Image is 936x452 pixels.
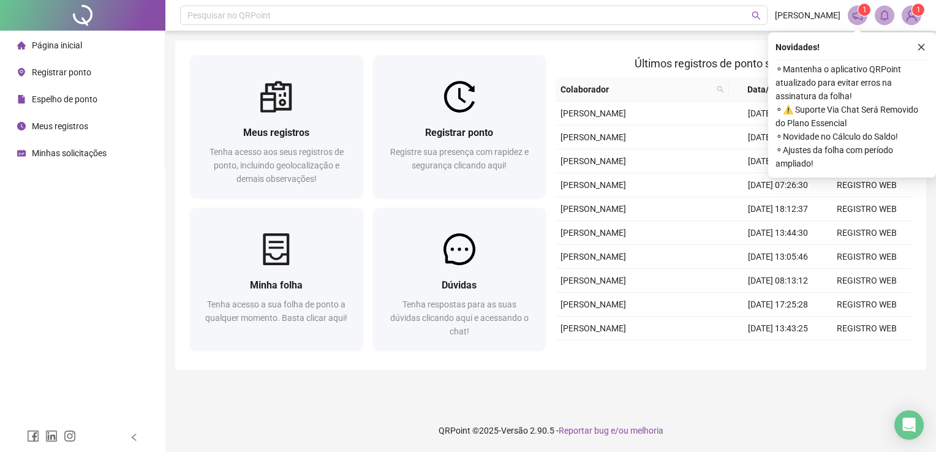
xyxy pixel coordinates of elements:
span: 1 [916,6,921,14]
span: Minha folha [250,279,303,291]
span: Tenha acesso a sua folha de ponto a qualquer momento. Basta clicar aqui! [205,299,347,323]
span: [PERSON_NAME] [560,276,626,285]
td: REGISTRO WEB [823,269,911,293]
span: [PERSON_NAME] [560,108,626,118]
span: search [717,86,724,93]
span: ⚬ ⚠️ Suporte Via Chat Será Removido do Plano Essencial [776,103,929,130]
a: Meus registrosTenha acesso aos seus registros de ponto, incluindo geolocalização e demais observa... [190,55,363,198]
span: close [917,43,926,51]
sup: Atualize o seu contato no menu Meus Dados [912,4,924,16]
span: 1 [862,6,867,14]
span: [PERSON_NAME] [560,252,626,262]
span: [PERSON_NAME] [560,156,626,166]
td: REGISTRO WEB [823,197,911,221]
span: Registrar ponto [32,67,91,77]
span: [PERSON_NAME] [560,228,626,238]
td: REGISTRO WEB [823,341,911,364]
span: home [17,41,26,50]
span: ⚬ Ajustes da folha com período ampliado! [776,143,929,170]
td: [DATE] 18:03:21 [734,102,823,126]
span: Registre sua presença com rapidez e segurança clicando aqui! [390,147,529,170]
a: DúvidasTenha respostas para as suas dúvidas clicando aqui e acessando o chat! [373,208,546,350]
span: bell [879,10,890,21]
span: Espelho de ponto [32,94,97,104]
span: Tenha respostas para as suas dúvidas clicando aqui e acessando o chat! [390,299,529,336]
span: notification [852,10,863,21]
span: Versão [501,426,528,435]
td: [DATE] 07:26:30 [734,173,823,197]
td: REGISTRO WEB [823,221,911,245]
sup: 1 [858,4,870,16]
td: REGISTRO WEB [823,173,911,197]
td: [DATE] 17:25:28 [734,293,823,317]
span: Tenha acesso aos seus registros de ponto, incluindo geolocalização e demais observações! [209,147,344,184]
img: 91872 [902,6,921,24]
td: [DATE] 13:26:44 [734,149,823,173]
span: Últimos registros de ponto sincronizados [635,57,832,70]
span: clock-circle [17,122,26,130]
span: linkedin [45,430,58,442]
td: [DATE] 12:51:23 [734,341,823,364]
span: search [714,80,727,99]
td: [DATE] 08:13:12 [734,269,823,293]
span: Colaborador [560,83,712,96]
span: environment [17,68,26,77]
span: left [130,433,138,442]
div: Open Intercom Messenger [894,410,924,440]
span: [PERSON_NAME] [775,9,840,22]
span: Meus registros [243,127,309,138]
td: [DATE] 18:12:37 [734,197,823,221]
span: Data/Hora [734,83,801,96]
td: REGISTRO WEB [823,317,911,341]
span: [PERSON_NAME] [560,132,626,142]
td: [DATE] 13:44:30 [734,221,823,245]
td: REGISTRO WEB [823,293,911,317]
span: search [752,11,761,20]
span: Reportar bug e/ou melhoria [559,426,663,435]
td: REGISTRO WEB [823,245,911,269]
span: instagram [64,430,76,442]
span: [PERSON_NAME] [560,299,626,309]
th: Data/Hora [729,78,815,102]
td: [DATE] 13:43:25 [734,317,823,341]
span: [PERSON_NAME] [560,323,626,333]
span: Meus registros [32,121,88,131]
span: file [17,95,26,104]
td: [DATE] 14:15:58 [734,126,823,149]
span: [PERSON_NAME] [560,180,626,190]
span: Minhas solicitações [32,148,107,158]
span: ⚬ Novidade no Cálculo do Saldo! [776,130,929,143]
a: Minha folhaTenha acesso a sua folha de ponto a qualquer momento. Basta clicar aqui! [190,208,363,350]
span: [PERSON_NAME] [560,204,626,214]
span: schedule [17,149,26,157]
footer: QRPoint © 2025 - 2.90.5 - [165,409,936,452]
span: Registrar ponto [425,127,493,138]
span: Novidades ! [776,40,820,54]
span: ⚬ Mantenha o aplicativo QRPoint atualizado para evitar erros na assinatura da folha! [776,62,929,103]
a: Registrar pontoRegistre sua presença com rapidez e segurança clicando aqui! [373,55,546,198]
span: Dúvidas [442,279,477,291]
span: facebook [27,430,39,442]
td: [DATE] 13:05:46 [734,245,823,269]
span: Página inicial [32,40,82,50]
